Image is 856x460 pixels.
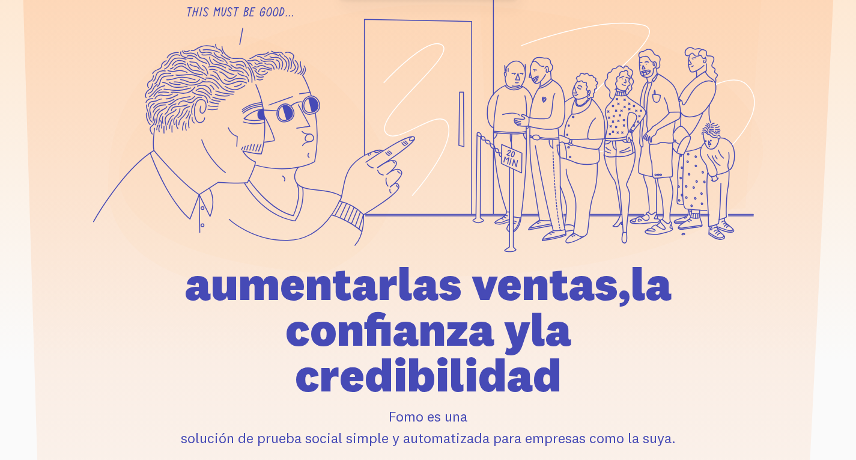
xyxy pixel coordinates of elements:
font: la credibilidad [295,301,571,403]
font: la confianza y [285,255,672,358]
font: las ventas, [398,255,631,312]
font: Fomo es una [389,407,467,425]
font: aumentar [185,255,398,312]
font: solución de prueba social simple y automatizada para empresas como la suya. [181,429,676,447]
